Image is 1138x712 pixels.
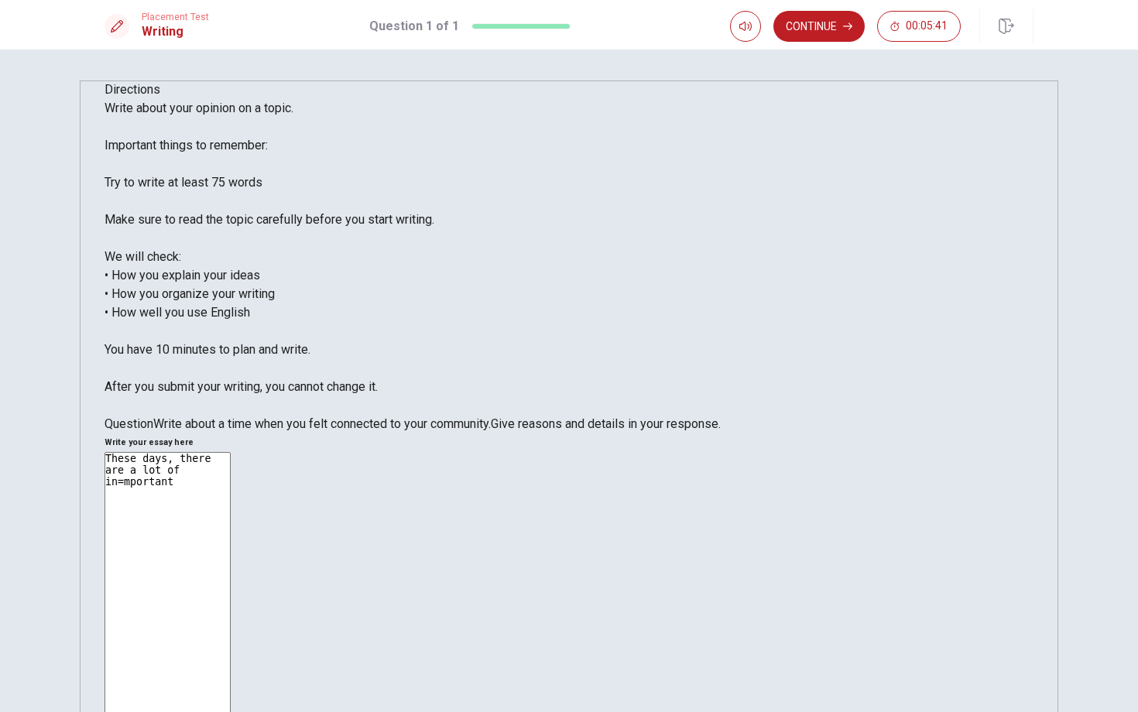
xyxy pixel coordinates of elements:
[773,11,865,42] button: Continue
[877,11,961,42] button: 00:05:41
[906,20,948,33] span: 00:05:41
[369,17,459,36] h1: Question 1 of 1
[142,22,209,41] h1: Writing
[142,12,209,22] span: Placement Test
